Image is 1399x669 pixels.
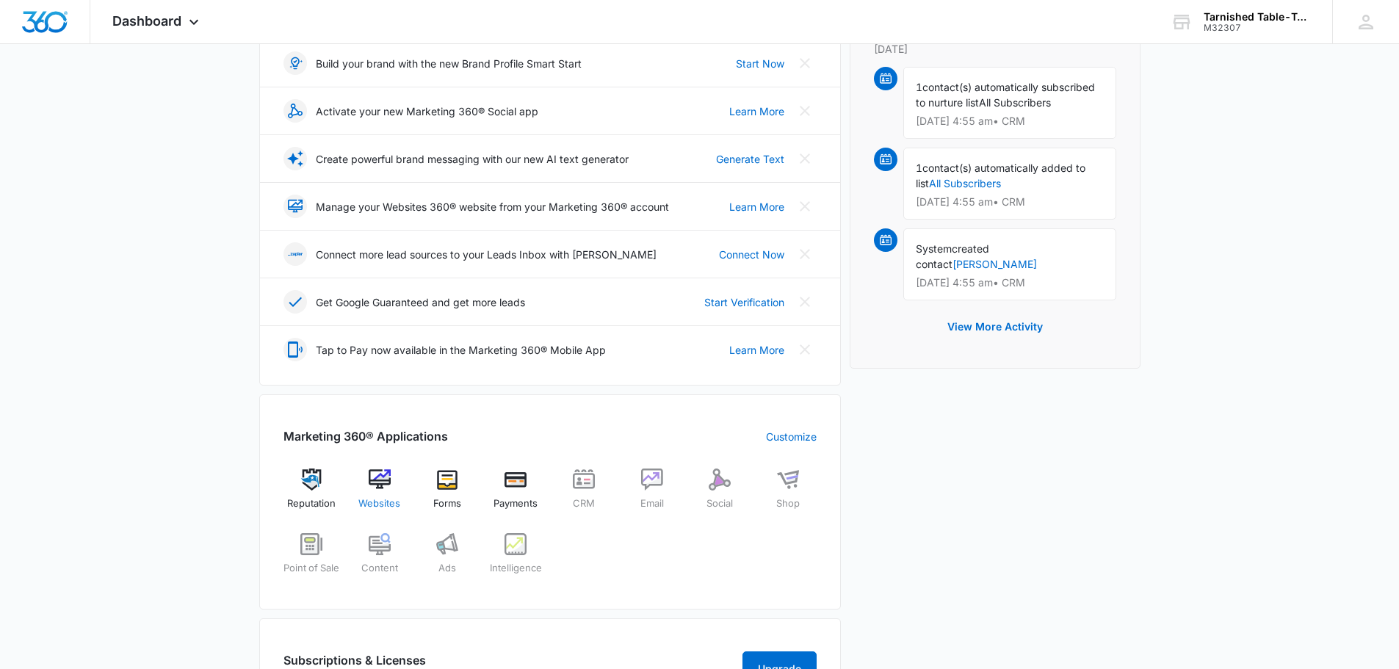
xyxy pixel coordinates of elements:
p: Get Google Guaranteed and get more leads [316,294,525,310]
p: Connect more lead sources to your Leads Inbox with [PERSON_NAME] [316,247,657,262]
span: Payments [494,496,538,511]
a: Forms [419,469,476,521]
button: Close [793,51,817,75]
span: contact(s) automatically subscribed to nurture list [916,81,1095,109]
p: Create powerful brand messaging with our new AI text generator [316,151,629,167]
p: Build your brand with the new Brand Profile Smart Start [316,56,582,71]
button: Close [793,242,817,266]
p: Activate your new Marketing 360® Social app [316,104,538,119]
span: 1 [916,162,922,174]
a: Connect Now [719,247,784,262]
div: account id [1204,23,1311,33]
button: Close [793,338,817,361]
span: Intelligence [490,561,542,576]
div: account name [1204,11,1311,23]
span: Social [706,496,733,511]
a: Email [623,469,680,521]
span: Point of Sale [283,561,339,576]
p: [DATE] 4:55 am • CRM [916,116,1104,126]
button: Close [793,99,817,123]
p: [DATE] 4:55 am • CRM [916,278,1104,288]
a: Intelligence [488,533,544,586]
span: Shop [776,496,800,511]
a: All Subscribers [929,177,1001,189]
span: Content [361,561,398,576]
button: Close [793,290,817,314]
p: Tap to Pay now available in the Marketing 360® Mobile App [316,342,606,358]
a: Payments [488,469,544,521]
a: Content [351,533,408,586]
a: Start Now [736,56,784,71]
button: Close [793,195,817,218]
span: 1 [916,81,922,93]
p: Manage your Websites 360® website from your Marketing 360® account [316,199,669,214]
a: Generate Text [716,151,784,167]
a: Point of Sale [283,533,340,586]
button: View More Activity [933,309,1058,344]
a: Reputation [283,469,340,521]
a: Websites [351,469,408,521]
span: contact(s) automatically added to list [916,162,1085,189]
span: CRM [573,496,595,511]
p: [DATE] 4:55 am • CRM [916,197,1104,207]
a: Social [692,469,748,521]
span: System [916,242,952,255]
a: Customize [766,429,817,444]
p: [DATE] [874,41,1116,57]
a: Learn More [729,199,784,214]
span: Ads [438,561,456,576]
span: Dashboard [112,13,181,29]
h2: Marketing 360® Applications [283,427,448,445]
span: Reputation [287,496,336,511]
span: Email [640,496,664,511]
span: All Subscribers [979,96,1051,109]
span: created contact [916,242,989,270]
span: Websites [358,496,400,511]
button: Close [793,147,817,170]
span: Forms [433,496,461,511]
a: Ads [419,533,476,586]
a: Learn More [729,342,784,358]
a: Start Verification [704,294,784,310]
a: Learn More [729,104,784,119]
a: CRM [556,469,612,521]
a: Shop [760,469,817,521]
a: [PERSON_NAME] [952,258,1037,270]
